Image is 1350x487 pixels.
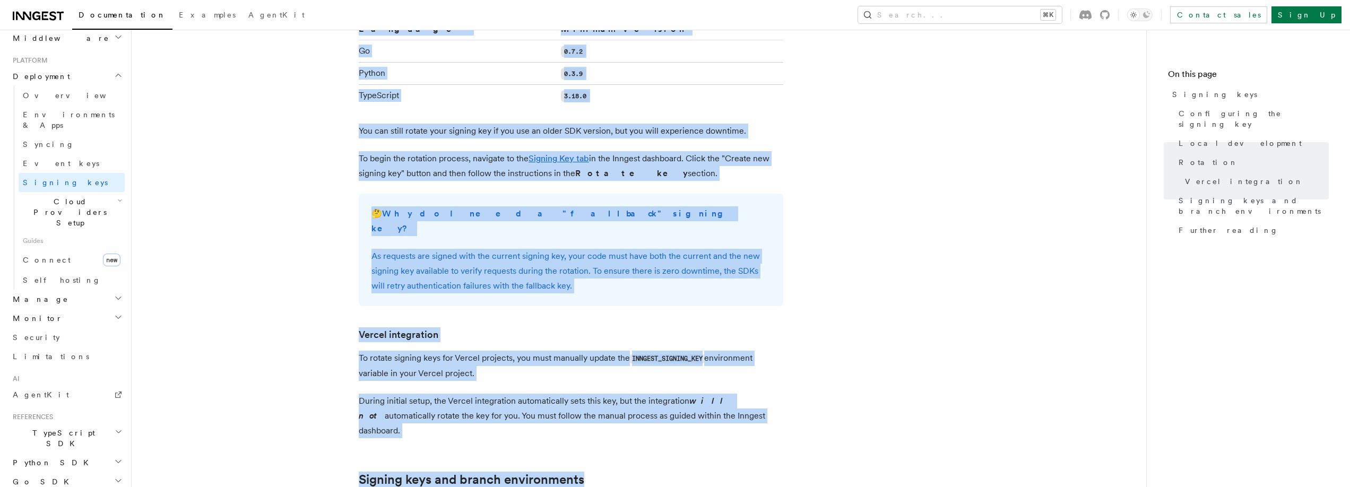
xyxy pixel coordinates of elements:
[8,71,70,82] span: Deployment
[19,192,125,232] button: Cloud Providers Setup
[19,271,125,290] a: Self hosting
[1170,6,1267,23] a: Contact sales
[19,196,117,228] span: Cloud Providers Setup
[359,85,557,107] td: TypeScript
[13,333,60,342] span: Security
[19,173,125,192] a: Signing keys
[359,394,783,438] p: During initial setup, the Vercel integration automatically sets this key, but the integration aut...
[8,423,125,453] button: TypeScript SDK
[8,290,125,309] button: Manage
[575,168,688,178] strong: Rotate key
[630,354,704,363] code: INNGEST_SIGNING_KEY
[19,105,125,135] a: Environments & Apps
[8,428,115,449] span: TypeScript SDK
[8,385,125,404] a: AgentKit
[8,375,20,383] span: AI
[359,351,783,381] p: To rotate signing keys for Vercel projects, you must manually update the environment variable in ...
[19,154,125,173] a: Event keys
[561,90,590,102] code: 3.18.0
[8,457,95,468] span: Python SDK
[1179,225,1278,236] span: Further reading
[1179,195,1329,216] span: Signing keys and branch environments
[8,67,125,86] button: Deployment
[19,86,125,105] a: Overview
[1174,221,1329,240] a: Further reading
[359,124,783,138] p: You can still rotate your signing key if you use an older SDK version, but you will experience do...
[359,22,557,40] th: Language
[23,276,101,284] span: Self hosting
[1127,8,1153,21] button: Toggle dark mode
[1172,89,1257,100] span: Signing keys
[371,206,771,236] p: 🤔
[359,327,438,342] a: Vercel integration
[8,309,125,328] button: Monitor
[1179,157,1238,168] span: Rotation
[13,390,69,399] span: AgentKit
[8,347,125,366] a: Limitations
[8,86,125,290] div: Deployment
[8,328,125,347] a: Security
[858,6,1062,23] button: Search...⌘K
[23,178,108,187] span: Signing keys
[371,249,771,293] p: As requests are signed with the current signing key, your code must have both the current and the...
[72,3,172,30] a: Documentation
[8,29,125,48] button: Middleware
[19,232,125,249] span: Guides
[529,153,589,163] a: Signing Key tab
[13,352,89,361] span: Limitations
[359,63,557,85] td: Python
[1041,10,1055,20] kbd: ⌘K
[8,294,68,305] span: Manage
[1271,6,1342,23] a: Sign Up
[1179,138,1302,149] span: Local development
[23,91,132,100] span: Overview
[19,135,125,154] a: Syncing
[1174,153,1329,172] a: Rotation
[23,140,74,149] span: Syncing
[79,11,166,19] span: Documentation
[8,453,125,472] button: Python SDK
[248,11,305,19] span: AgentKit
[1174,134,1329,153] a: Local development
[359,40,557,63] td: Go
[561,68,586,80] code: 0.3.9
[1174,104,1329,134] a: Configuring the signing key
[23,110,115,129] span: Environments & Apps
[359,472,584,487] a: Signing keys and branch environments
[172,3,242,29] a: Examples
[19,249,125,271] a: Connectnew
[8,476,75,487] span: Go SDK
[1185,176,1303,187] span: Vercel integration
[557,22,783,40] th: Minimum Version
[8,413,53,421] span: References
[1168,85,1329,104] a: Signing keys
[242,3,311,29] a: AgentKit
[1179,108,1329,129] span: Configuring the signing key
[8,313,63,324] span: Monitor
[561,46,586,57] code: 0.7.2
[1181,172,1329,191] a: Vercel integration
[8,33,109,44] span: Middleware
[359,151,783,181] p: To begin the rotation process, navigate to the in the Inngest dashboard. Click the "Create new si...
[1174,191,1329,221] a: Signing keys and branch environments
[23,159,99,168] span: Event keys
[371,208,731,233] strong: Why do I need a "fallback" signing key?
[179,11,236,19] span: Examples
[1168,68,1329,85] h4: On this page
[8,56,48,65] span: Platform
[103,254,120,266] span: new
[23,256,71,264] span: Connect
